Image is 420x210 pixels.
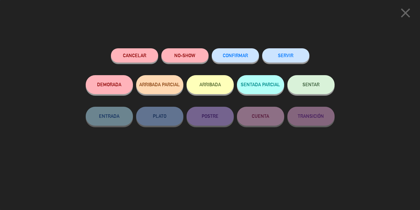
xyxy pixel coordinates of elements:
button: SENTADA PARCIAL [237,75,284,94]
button: ENTRADA [86,107,133,126]
button: SERVIR [262,48,309,63]
button: ARRIBADA [187,75,234,94]
span: CONFIRMAR [223,53,248,58]
button: POSTRE [187,107,234,126]
button: CUENTA [237,107,284,126]
button: ARRIBADA PARCIAL [136,75,183,94]
button: TRANSICIÓN [287,107,335,126]
button: NO-SHOW [161,48,209,63]
button: PLATO [136,107,183,126]
span: ARRIBADA PARCIAL [139,82,180,87]
i: close [398,5,413,21]
button: Cancelar [111,48,158,63]
button: close [396,5,415,23]
span: SENTAR [302,82,319,87]
button: CONFIRMAR [212,48,259,63]
button: SENTAR [287,75,335,94]
button: DEMORADA [86,75,133,94]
